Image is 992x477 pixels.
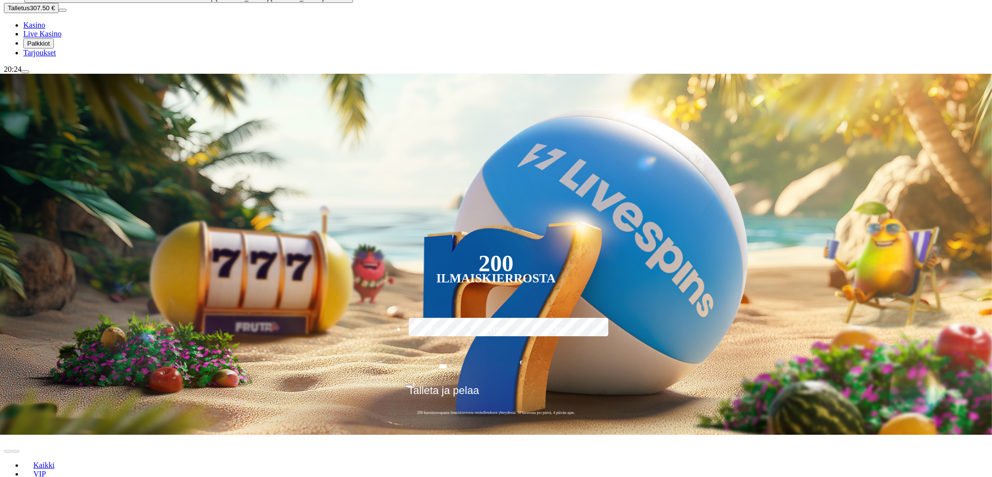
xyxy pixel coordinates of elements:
[30,461,59,469] span: Kaikki
[405,410,587,415] span: 200 kierrätysvapaata ilmaiskierrosta ensitalletuksen yhteydessä. 50 kierrosta per päivä, 4 päivän...
[23,49,56,57] a: gift-inverted iconTarjoukset
[530,316,586,345] label: €250
[23,38,54,49] button: reward iconPalkkiot
[12,450,19,453] button: next slide
[405,384,587,404] button: Talleta ja pelaa
[27,40,50,47] span: Palkkiot
[468,316,524,345] label: €150
[21,70,29,73] button: menu
[4,450,12,453] button: prev slide
[406,316,462,345] label: €50
[23,21,45,29] a: diamond iconKasino
[4,65,21,73] span: 20:24
[30,4,55,12] span: 307.50 €
[413,381,416,387] span: €
[4,3,59,13] button: Talletusplus icon307.50 €
[23,49,56,57] span: Tarjoukset
[59,9,67,12] button: menu
[23,21,45,29] span: Kasino
[23,30,62,38] span: Live Kasino
[520,358,523,367] span: €
[23,30,62,38] a: poker-chip iconLive Kasino
[408,384,479,404] span: Talleta ja pelaa
[437,273,556,284] div: Ilmaiskierrosta
[23,458,65,472] a: Kaikki
[478,258,513,269] div: 200
[8,4,30,12] span: Talletus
